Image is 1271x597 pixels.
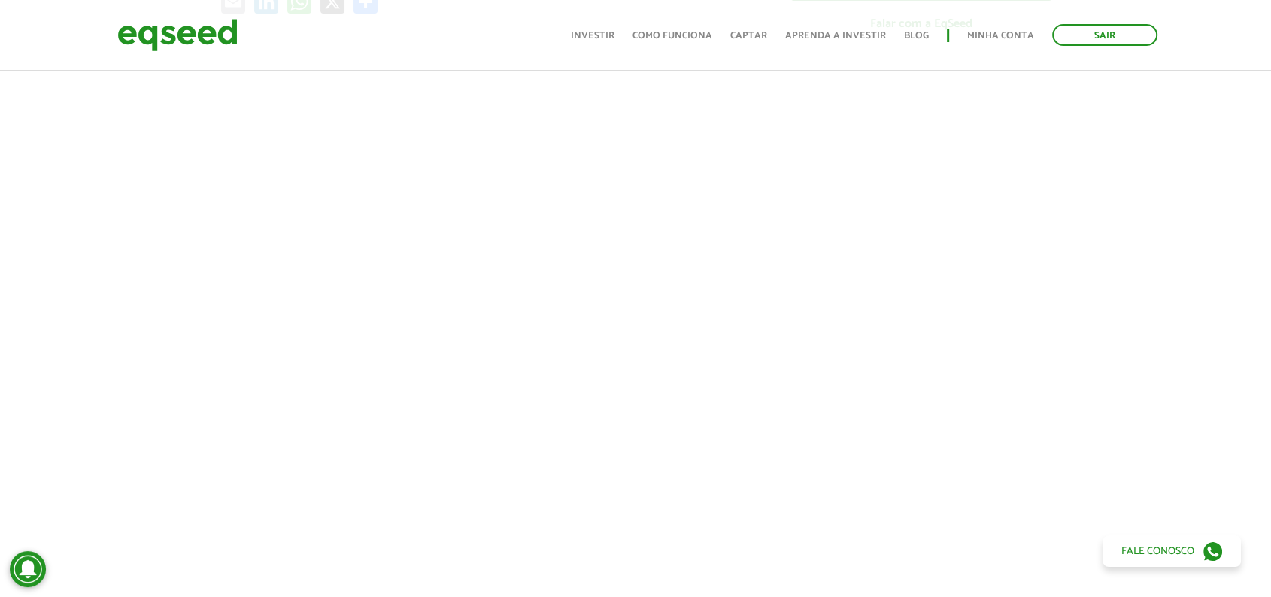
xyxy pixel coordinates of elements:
a: Blog [904,31,929,41]
a: Captar [730,31,767,41]
a: Sair [1052,24,1157,46]
a: Minha conta [967,31,1034,41]
img: EqSeed [117,15,238,55]
a: Fale conosco [1103,535,1241,567]
a: Aprenda a investir [785,31,886,41]
a: Como funciona [632,31,712,41]
iframe: JetBov | Oferta disponível [207,92,1064,574]
a: Investir [571,31,614,41]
